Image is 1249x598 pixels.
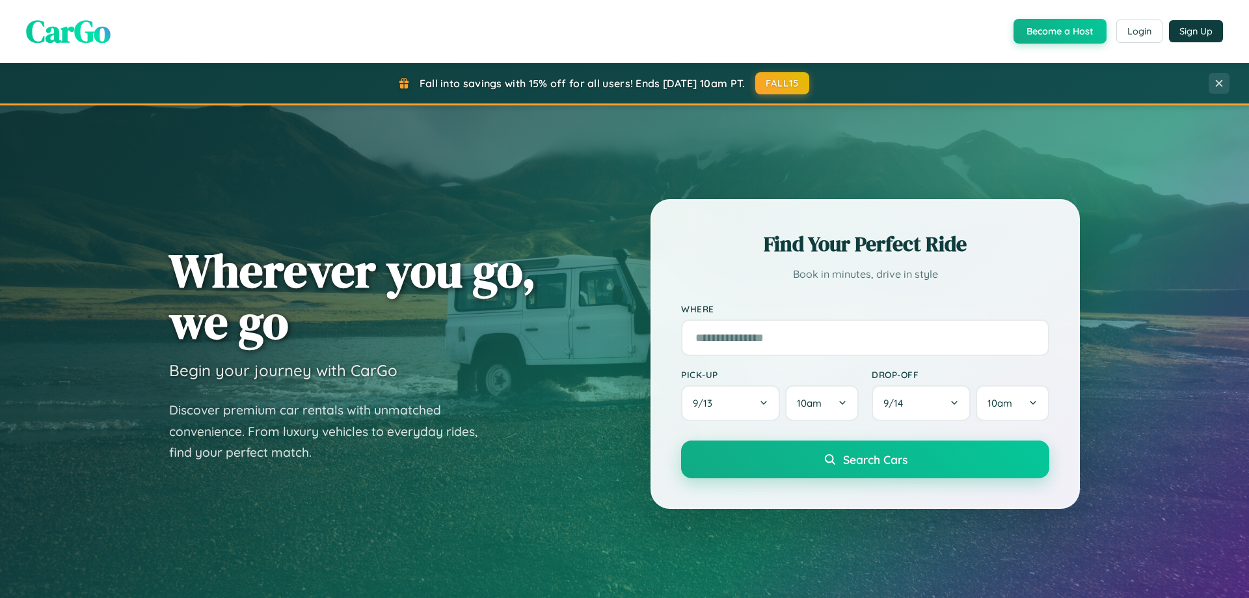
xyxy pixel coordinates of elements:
[987,397,1012,409] span: 10am
[169,360,397,380] h3: Begin your journey with CarGo
[797,397,822,409] span: 10am
[872,369,1049,380] label: Drop-off
[420,77,745,90] span: Fall into savings with 15% off for all users! Ends [DATE] 10am PT.
[976,385,1049,421] button: 10am
[1169,20,1223,42] button: Sign Up
[681,230,1049,258] h2: Find Your Perfect Ride
[26,10,111,53] span: CarGo
[872,385,971,421] button: 9/14
[1116,20,1162,43] button: Login
[785,385,859,421] button: 10am
[681,303,1049,314] label: Where
[169,400,494,463] p: Discover premium car rentals with unmatched convenience. From luxury vehicles to everyday rides, ...
[843,452,907,467] span: Search Cars
[693,397,719,409] span: 9 / 13
[1014,19,1107,44] button: Become a Host
[883,397,909,409] span: 9 / 14
[681,441,1049,478] button: Search Cars
[681,369,859,380] label: Pick-up
[681,385,780,421] button: 9/13
[169,245,536,347] h1: Wherever you go, we go
[755,72,810,94] button: FALL15
[681,265,1049,284] p: Book in minutes, drive in style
